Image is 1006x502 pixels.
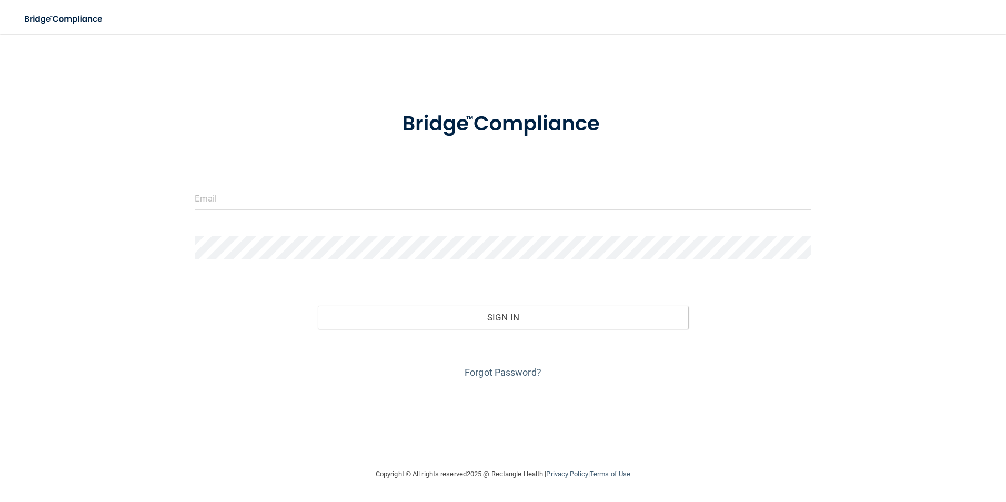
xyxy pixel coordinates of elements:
[318,306,688,329] button: Sign In
[380,97,626,152] img: bridge_compliance_login_screen.278c3ca4.svg
[590,470,630,478] a: Terms of Use
[465,367,541,378] a: Forgot Password?
[195,186,812,210] input: Email
[16,8,113,30] img: bridge_compliance_login_screen.278c3ca4.svg
[546,470,588,478] a: Privacy Policy
[311,457,695,491] div: Copyright © All rights reserved 2025 @ Rectangle Health | |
